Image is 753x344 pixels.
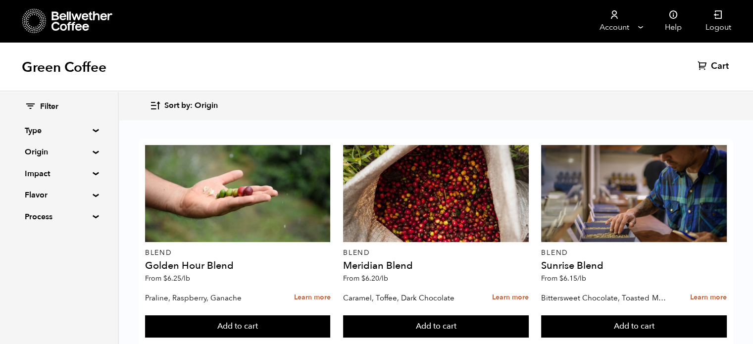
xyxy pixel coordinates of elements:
[559,274,586,283] bdi: 6.15
[690,287,727,308] a: Learn more
[40,101,58,112] span: Filter
[559,274,563,283] span: $
[25,168,93,180] summary: Impact
[181,274,190,283] span: /lb
[163,274,190,283] bdi: 6.25
[145,291,271,305] p: Praline, Raspberry, Ganache
[343,315,529,338] button: Add to cart
[698,60,731,72] a: Cart
[22,58,106,76] h1: Green Coffee
[343,261,529,271] h4: Meridian Blend
[343,291,469,305] p: Caramel, Toffee, Dark Chocolate
[343,249,529,256] p: Blend
[164,100,218,111] span: Sort by: Origin
[294,287,330,308] a: Learn more
[541,274,586,283] span: From
[711,60,729,72] span: Cart
[145,315,331,338] button: Add to cart
[145,249,331,256] p: Blend
[150,94,218,117] button: Sort by: Origin
[577,274,586,283] span: /lb
[25,211,93,223] summary: Process
[25,125,93,137] summary: Type
[25,146,93,158] summary: Origin
[25,189,93,201] summary: Flavor
[492,287,529,308] a: Learn more
[379,274,388,283] span: /lb
[145,274,190,283] span: From
[541,261,727,271] h4: Sunrise Blend
[541,249,727,256] p: Blend
[343,274,388,283] span: From
[541,291,667,305] p: Bittersweet Chocolate, Toasted Marshmallow, Candied Orange, Praline
[361,274,365,283] span: $
[163,274,167,283] span: $
[541,315,727,338] button: Add to cart
[145,261,331,271] h4: Golden Hour Blend
[361,274,388,283] bdi: 6.20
